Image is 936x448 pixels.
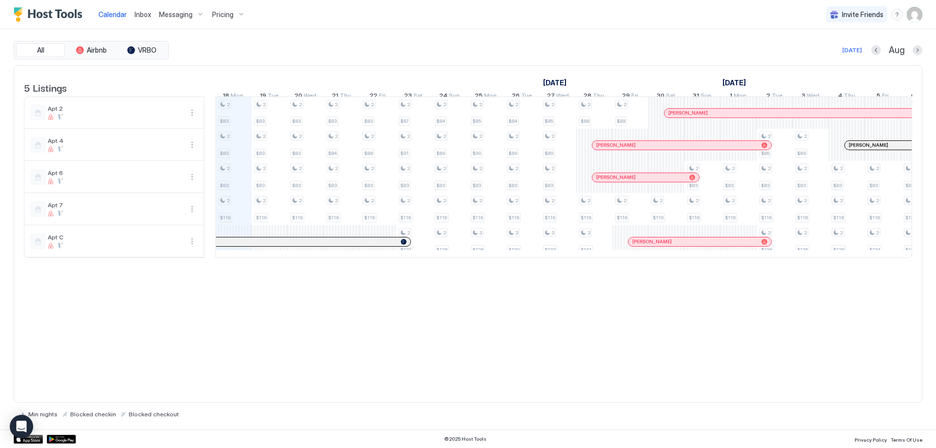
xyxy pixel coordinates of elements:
[220,182,229,189] span: $83
[911,92,915,102] span: 6
[660,197,663,204] span: 2
[227,101,230,108] span: 2
[804,197,807,204] span: 2
[840,165,843,172] span: 2
[696,165,699,172] span: 2
[67,43,116,57] button: Airbnb
[444,436,487,442] span: © 2025 Host Tools
[654,90,678,104] a: August 30, 2025
[48,169,182,176] span: Apt 6
[292,150,301,156] span: $83
[801,92,805,102] span: 3
[732,165,735,172] span: 2
[768,197,771,204] span: 2
[484,92,497,102] span: Mon
[129,410,179,418] span: Blocked checkout
[443,197,446,204] span: 2
[797,150,806,156] span: $89
[98,10,127,19] span: Calendar
[869,247,880,253] span: $134
[545,182,553,189] span: $83
[876,165,879,172] span: 2
[799,90,822,104] a: September 3, 2025
[436,247,448,253] span: $128
[257,90,281,104] a: August 19, 2025
[407,165,410,172] span: 2
[508,118,517,124] span: $84
[905,182,914,189] span: $83
[766,92,770,102] span: 2
[666,92,675,102] span: Sat
[328,214,339,221] span: $116
[212,10,234,19] span: Pricing
[371,165,374,172] span: 2
[335,197,338,204] span: 2
[855,434,887,444] a: Privacy Policy
[797,182,806,189] span: $83
[479,230,482,236] span: 3
[556,92,569,102] span: Wed
[545,150,553,156] span: $89
[891,437,922,443] span: Terms Of Use
[508,247,520,253] span: $130
[620,90,641,104] a: August 29, 2025
[876,230,879,236] span: 2
[443,165,446,172] span: 2
[475,92,483,102] span: 25
[400,150,409,156] span: $91
[842,46,862,55] div: [DATE]
[913,45,922,55] button: Next month
[889,45,905,56] span: Aug
[292,214,303,221] span: $116
[804,133,807,139] span: 2
[807,92,819,102] span: Wed
[330,90,353,104] a: August 21, 2025
[48,234,182,241] span: Apt C
[472,90,499,104] a: August 25, 2025
[508,214,519,221] span: $116
[841,44,863,56] button: [DATE]
[371,101,374,108] span: 2
[449,92,460,102] span: Sun
[581,214,591,221] span: $116
[14,435,43,444] a: App Store
[186,171,198,183] div: menu
[508,150,517,156] span: $89
[768,230,771,236] span: 2
[593,92,604,102] span: Thu
[328,182,337,189] span: $83
[725,182,734,189] span: $83
[472,118,481,124] span: $85
[581,247,591,253] span: $141
[479,133,482,139] span: 2
[720,76,748,90] a: September 1, 2025
[596,142,636,148] span: [PERSON_NAME]
[734,92,746,102] span: Mon
[551,230,554,236] span: 3
[551,165,554,172] span: 2
[840,197,843,204] span: 2
[299,197,302,204] span: 2
[551,101,554,108] span: 2
[693,92,699,102] span: 31
[882,92,889,102] span: Fri
[14,7,87,22] a: Host Tools Logo
[855,437,887,443] span: Privacy Policy
[263,165,266,172] span: 2
[596,174,636,180] span: [PERSON_NAME]
[515,197,518,204] span: 2
[186,107,198,118] button: More options
[407,133,410,139] span: 2
[772,92,782,102] span: Tue
[294,92,302,102] span: 20
[515,230,518,236] span: 3
[833,182,842,189] span: $83
[842,10,883,19] span: Invite Friends
[379,92,386,102] span: Fri
[260,92,266,102] span: 19
[797,214,808,221] span: $118
[617,214,627,221] span: $116
[701,92,711,102] span: Sun
[905,247,916,253] span: $137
